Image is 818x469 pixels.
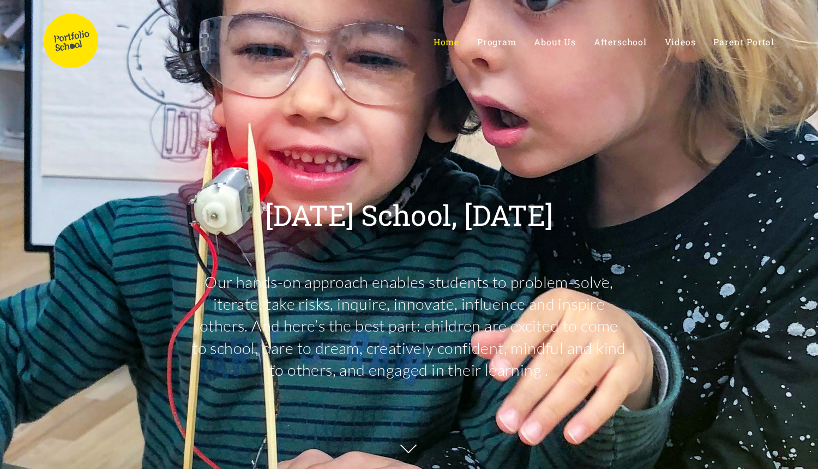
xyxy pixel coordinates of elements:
[713,36,774,47] span: Parent Portal
[594,36,647,47] span: Afterschool
[665,37,696,47] a: Videos
[665,36,696,47] span: Videos
[434,37,459,47] a: Home
[44,14,98,68] img: Portfolio School
[191,271,627,381] p: Our hands-on approach enables students to problem-solve, iterate, take risks, inquire, innovate, ...
[594,37,647,47] a: Afterschool
[265,201,553,229] p: [DATE] School, [DATE]
[713,37,774,47] a: Parent Portal
[477,36,516,47] span: Program
[534,36,575,47] span: About Us
[434,36,459,47] span: Home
